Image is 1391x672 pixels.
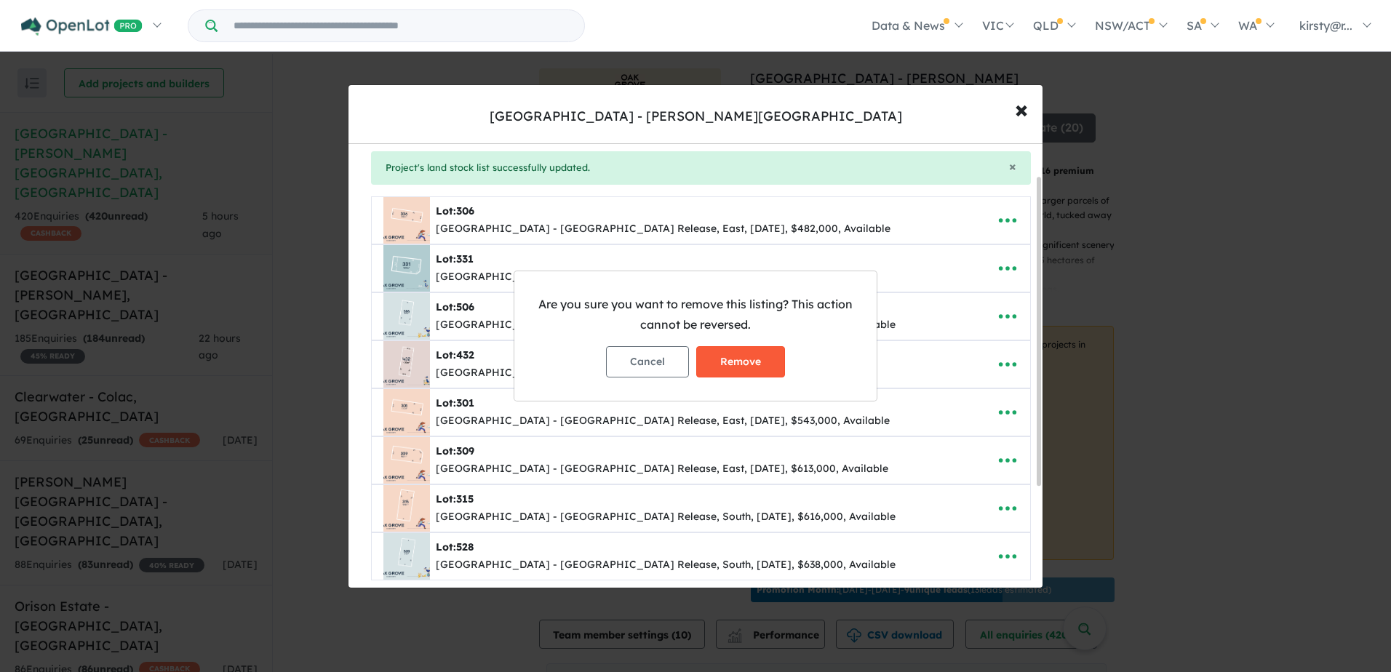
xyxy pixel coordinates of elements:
[220,10,581,41] input: Try estate name, suburb, builder or developer
[526,295,865,334] p: Are you sure you want to remove this listing? This action cannot be reversed.
[1299,18,1352,33] span: kirsty@r...
[696,346,785,377] button: Remove
[606,346,689,377] button: Cancel
[21,17,143,36] img: Openlot PRO Logo White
